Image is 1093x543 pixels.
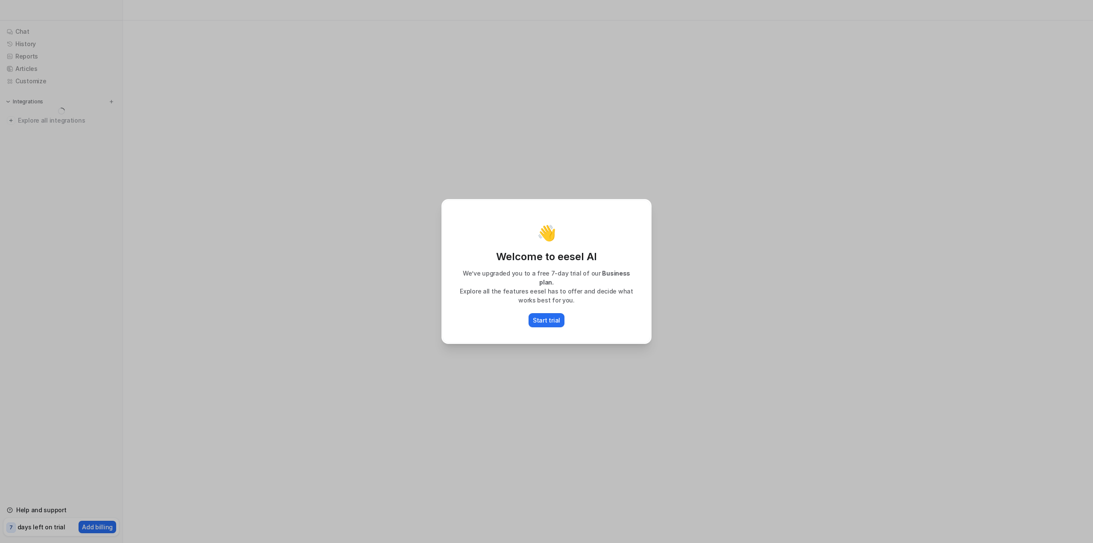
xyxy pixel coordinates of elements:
[533,316,560,325] p: Start trial
[537,224,556,241] p: 👋
[529,313,564,327] button: Start trial
[451,250,642,264] p: Welcome to eesel AI
[451,287,642,305] p: Explore all the features eesel has to offer and decide what works best for you.
[451,269,642,287] p: We’ve upgraded you to a free 7-day trial of our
